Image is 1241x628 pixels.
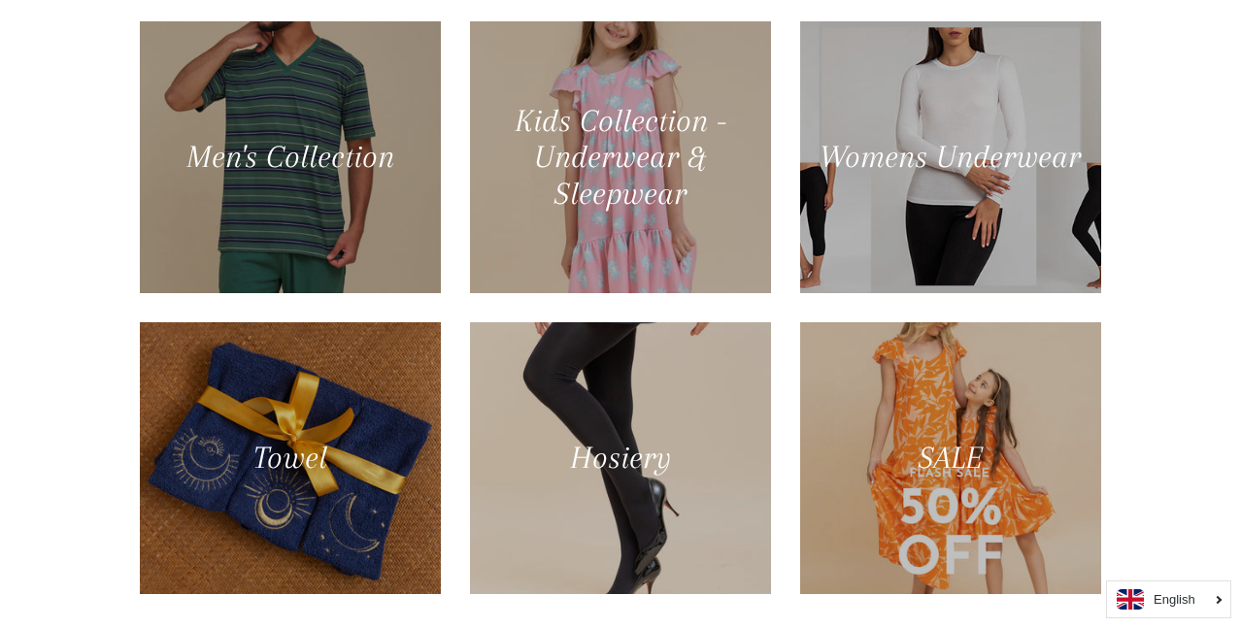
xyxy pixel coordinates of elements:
a: Men's Collection [140,21,441,293]
i: English [1154,593,1195,606]
a: SALE [800,322,1101,594]
a: English [1117,589,1221,610]
a: Towel [140,322,441,594]
a: Kids Collection - Underwear & Sleepwear [470,21,771,293]
a: Womens Underwear [800,21,1101,293]
a: Hosiery [470,322,771,594]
